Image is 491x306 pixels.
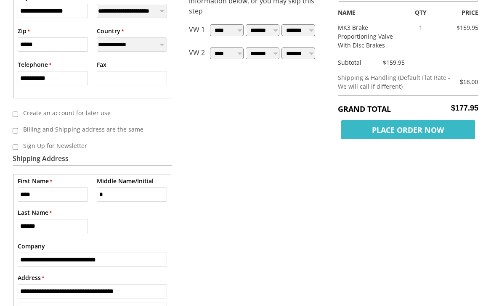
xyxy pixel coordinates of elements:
button: Place Order Now [338,118,478,137]
label: Billing and Shipping address are the same [18,122,161,136]
label: Company [18,242,45,251]
p: VW 1 [189,24,205,39]
div: NAME [332,8,408,17]
label: Middle Name/Initial [97,177,154,185]
label: Create an account for later use [18,106,161,120]
div: 1 [408,23,434,32]
label: Telephone [18,60,51,69]
div: PRICE [434,8,485,17]
span: $177.95 [451,104,478,113]
label: Last Name [18,208,52,217]
label: Country [97,26,124,35]
p: VW 2 [189,47,205,62]
div: $159.95 [380,58,405,67]
div: MK3 Brake Proportioning Valve With Disc Brakes [332,23,408,50]
div: Subtotal [332,58,380,67]
label: Sign Up for Newsletter [18,139,161,153]
span: $18.00 [460,79,478,85]
label: Address [18,273,44,282]
td: Shipping & Handling (Default Flat Rate - We will call if different) [338,69,456,95]
label: Fax [97,60,106,69]
div: $159.95 [434,23,485,32]
h5: Grand Total [338,104,478,114]
label: First Name [18,177,52,185]
label: Zip [18,26,30,35]
div: QTY [408,8,434,17]
span: Place Order Now [341,120,475,139]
